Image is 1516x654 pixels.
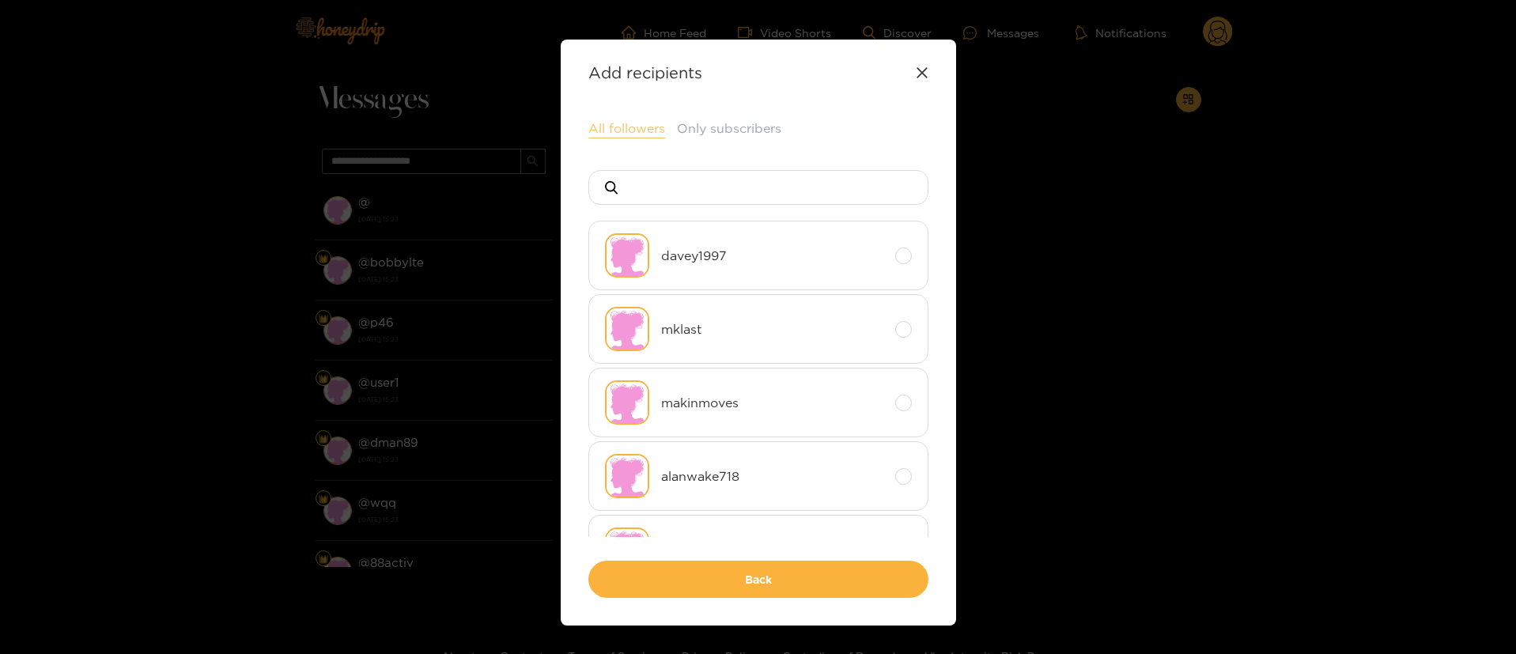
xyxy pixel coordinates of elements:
img: no-avatar.png [605,527,649,572]
img: no-avatar.png [605,233,649,278]
img: no-avatar.png [605,380,649,425]
img: no-avatar.png [605,454,649,498]
button: Only subscribers [677,119,781,138]
span: davey1997 [661,247,883,265]
img: no-avatar.png [605,307,649,351]
span: makinmoves [661,394,883,412]
span: alanwake718 [661,467,883,486]
span: mklast [661,320,883,338]
button: Back [588,561,928,598]
button: All followers [588,119,665,138]
strong: Add recipients [588,63,702,81]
